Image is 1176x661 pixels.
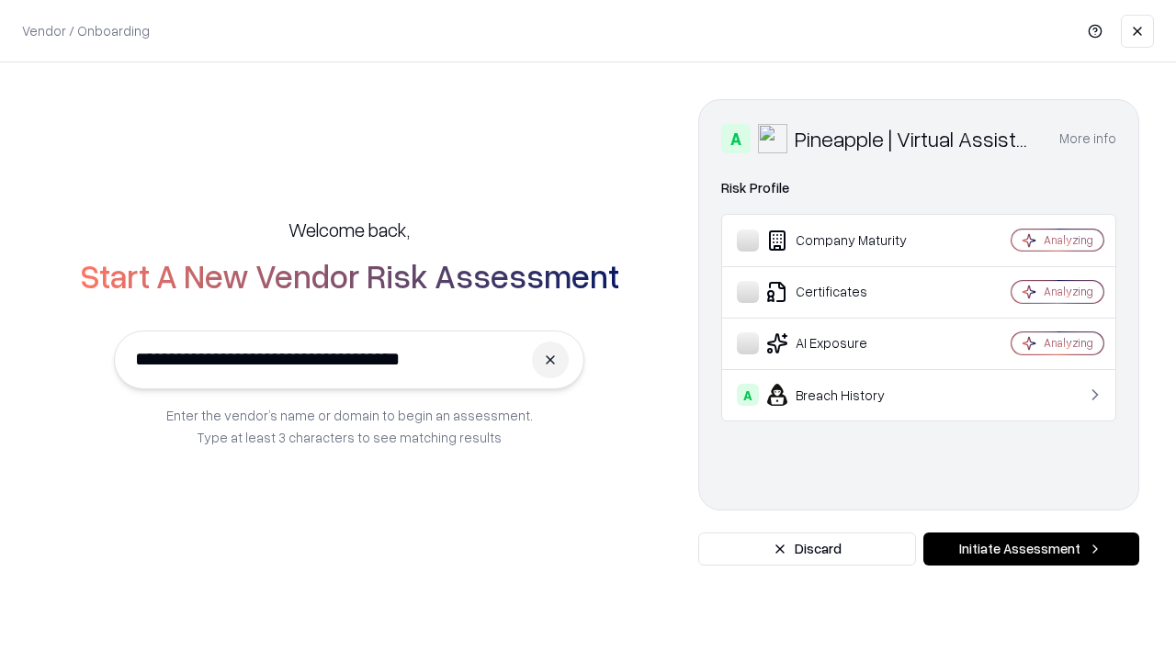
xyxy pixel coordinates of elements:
p: Vendor / Onboarding [22,21,150,40]
div: Pineapple | Virtual Assistant Agency [795,124,1037,153]
div: A [721,124,751,153]
button: More info [1059,122,1116,155]
div: Analyzing [1044,232,1093,248]
div: Analyzing [1044,284,1093,299]
img: Pineapple | Virtual Assistant Agency [758,124,787,153]
div: Risk Profile [721,177,1116,199]
p: Enter the vendor’s name or domain to begin an assessment. Type at least 3 characters to see match... [166,404,533,448]
button: Discard [698,532,916,566]
h2: Start A New Vendor Risk Assessment [80,257,619,294]
div: AI Exposure [737,332,956,354]
div: Breach History [737,384,956,406]
div: Company Maturity [737,230,956,252]
div: Certificates [737,281,956,303]
h5: Welcome back, [288,217,410,242]
div: A [737,384,759,406]
div: Analyzing [1044,335,1093,351]
button: Initiate Assessment [923,532,1139,566]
